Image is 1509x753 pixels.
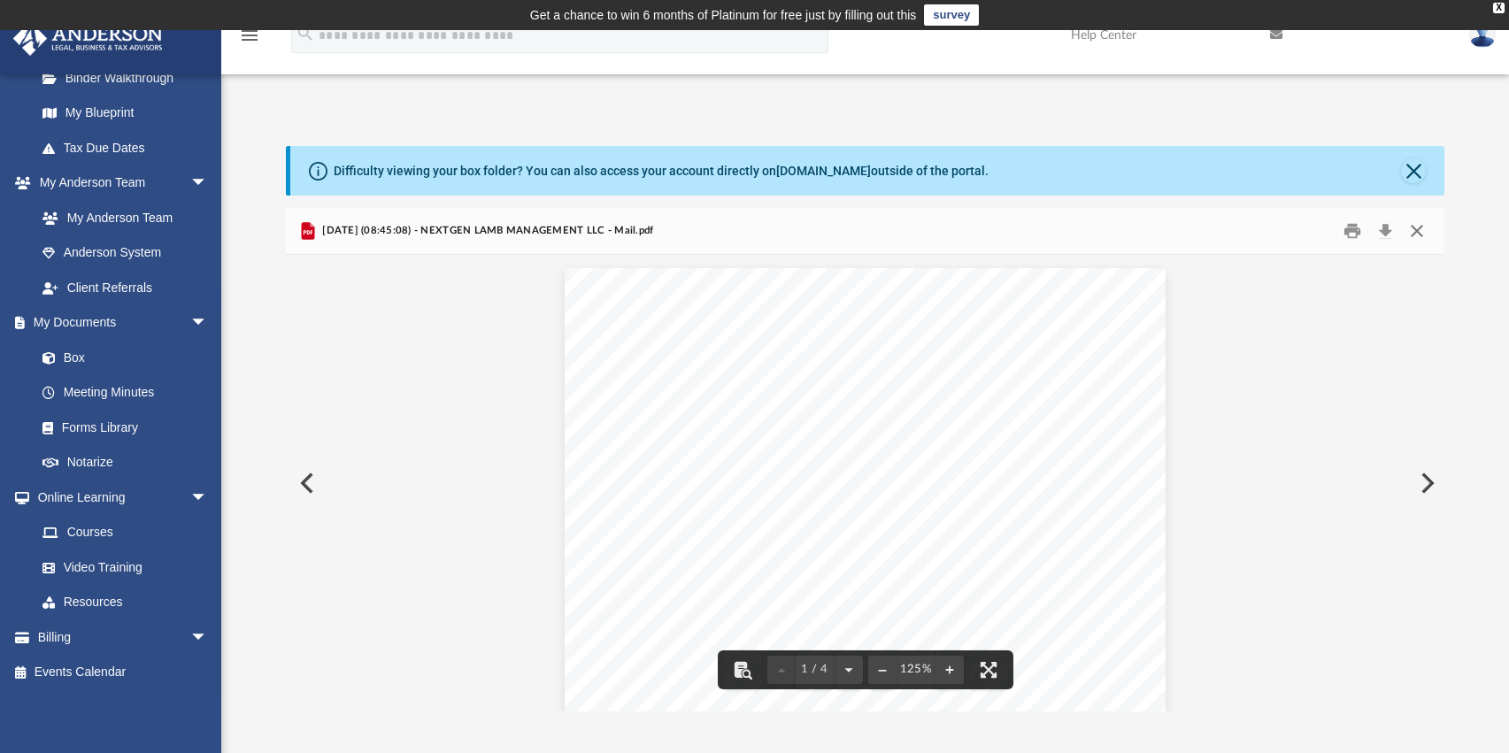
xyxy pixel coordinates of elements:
a: Courses [25,515,226,550]
a: My Blueprint [25,96,226,131]
div: Preview [286,208,1445,711]
a: Notarize [25,445,226,480]
div: Document Viewer [286,255,1445,711]
button: Download [1369,218,1401,245]
div: close [1493,3,1505,13]
button: Previous File [286,458,325,508]
button: Print [1335,218,1370,245]
a: My Anderson Teamarrow_drop_down [12,165,226,201]
img: User Pic [1469,22,1496,48]
button: Toggle findbar [723,650,762,689]
span: arrow_drop_down [190,305,226,342]
a: Tax Due Dates [25,130,235,165]
a: Video Training [25,549,217,585]
a: Events Calendar [12,655,235,690]
button: Next File [1406,458,1445,508]
span: [DATE] (08:45:08) - NEXTGEN LAMB MANAGEMENT LLC - Mail.pdf [319,223,654,239]
a: Online Learningarrow_drop_down [12,480,226,515]
span: arrow_drop_down [190,619,226,656]
button: Zoom in [935,650,964,689]
a: Meeting Minutes [25,375,226,411]
a: Billingarrow_drop_down [12,619,235,655]
a: Forms Library [25,410,217,445]
div: Difficulty viewing your box folder? You can also access your account directly on outside of the p... [334,162,989,181]
a: My Documentsarrow_drop_down [12,305,226,341]
a: Binder Walkthrough [25,60,235,96]
span: 1 / 4 [796,664,835,675]
button: Close [1401,158,1426,183]
i: menu [239,25,260,46]
span: arrow_drop_down [190,165,226,202]
div: Get a chance to win 6 months of Platinum for free just by filling out this [530,4,917,26]
a: Client Referrals [25,270,226,305]
button: Enter fullscreen [969,650,1008,689]
a: Box [25,340,217,375]
div: Current zoom level [897,664,935,675]
a: survey [924,4,979,26]
img: Anderson Advisors Platinum Portal [8,21,168,56]
button: Close [1401,218,1433,245]
i: search [296,24,315,43]
button: 1 / 4 [796,650,835,689]
a: menu [239,34,260,46]
a: [DOMAIN_NAME] [776,164,871,178]
a: Resources [25,585,226,620]
button: Next page [835,650,863,689]
button: Zoom out [868,650,897,689]
a: Anderson System [25,235,226,271]
a: My Anderson Team [25,200,217,235]
span: arrow_drop_down [190,480,226,516]
div: File preview [286,255,1445,711]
